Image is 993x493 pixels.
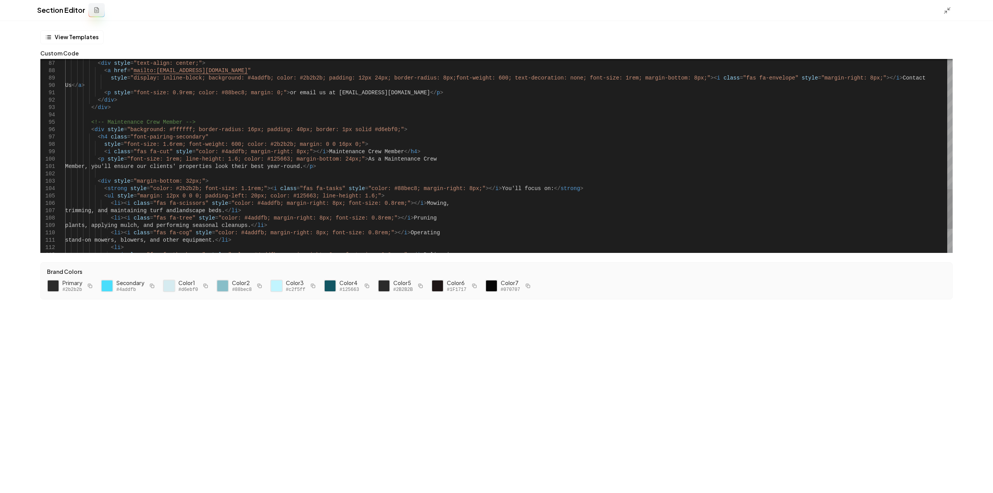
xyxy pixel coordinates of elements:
[47,269,946,274] label: Brand Colors
[886,75,896,81] span: ></
[821,75,886,81] span: "margin-right: 8px;"
[903,75,926,81] span: Contact
[40,50,953,56] label: Custom Code
[896,75,899,81] span: i
[900,75,903,81] span: >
